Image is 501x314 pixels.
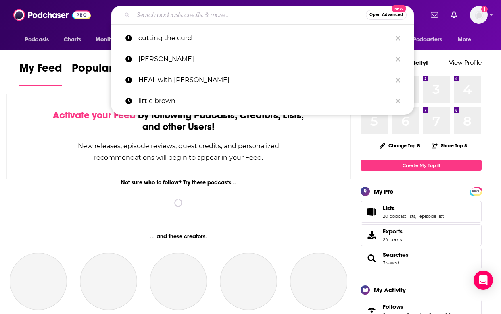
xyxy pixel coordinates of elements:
[111,70,414,91] a: HEAL with [PERSON_NAME]
[383,205,395,212] span: Lists
[470,6,488,24] button: Show profile menu
[481,6,488,12] svg: Add a profile image
[72,61,140,80] span: Popular Feed
[19,32,59,48] button: open menu
[392,5,406,12] span: New
[470,6,488,24] span: Logged in as RP_publicity
[449,59,482,66] a: View Profile
[383,228,403,235] span: Exports
[452,32,482,48] button: open menu
[415,213,416,219] span: ,
[133,8,366,21] input: Search podcasts, credits, & more...
[47,109,310,133] div: by following Podcasts, Creators, Lists, and other Users!
[458,34,472,45] span: More
[383,251,409,258] a: Searches
[58,32,86,48] a: Charts
[220,253,277,310] a: Greg Gaston
[111,49,414,70] a: [PERSON_NAME]
[428,8,441,22] a: Show notifications dropdown
[361,224,482,246] a: Exports
[111,28,414,49] a: cutting the curd
[53,109,136,121] span: Activate your Feed
[363,253,380,264] a: Searches
[431,138,468,153] button: Share Top 8
[25,34,49,45] span: Podcasts
[383,303,457,310] a: Follows
[290,253,347,310] a: Eli Savoie
[363,206,380,217] a: Lists
[138,91,392,112] p: little brown
[448,8,460,22] a: Show notifications dropdown
[10,253,67,310] a: Jennifer Kushinka
[470,6,488,24] img: User Profile
[361,248,482,269] span: Searches
[361,160,482,171] a: Create My Top 8
[383,260,399,266] a: 3 saved
[80,253,137,310] a: Mike Gavin
[72,61,140,86] a: Popular Feed
[383,237,403,242] span: 24 items
[375,140,425,151] button: Change Top 8
[150,253,207,310] a: Gordon Deal
[474,271,493,290] div: Open Intercom Messenger
[374,188,394,195] div: My Pro
[19,61,62,86] a: My Feed
[416,213,444,219] a: 1 episode list
[47,140,310,163] div: New releases, episode reviews, guest credits, and personalized recommendations will begin to appe...
[403,34,442,45] span: For Podcasters
[64,34,81,45] span: Charts
[6,233,351,240] div: ... and these creators.
[111,91,414,112] a: little brown
[374,286,406,294] div: My Activity
[383,213,415,219] a: 20 podcast lists
[19,61,62,80] span: My Feed
[13,7,91,23] img: Podchaser - Follow, Share and Rate Podcasts
[361,201,482,223] span: Lists
[6,179,351,186] div: Not sure who to follow? Try these podcasts...
[138,70,392,91] p: HEAL with kelly
[96,34,124,45] span: Monitoring
[471,188,480,194] a: PRO
[471,188,480,194] span: PRO
[383,205,444,212] a: Lists
[383,303,403,310] span: Follows
[398,32,454,48] button: open menu
[138,28,392,49] p: cutting the curd
[90,32,135,48] button: open menu
[111,6,414,24] div: Search podcasts, credits, & more...
[363,229,380,241] span: Exports
[138,49,392,70] p: pat boyle
[366,10,407,20] button: Open AdvancedNew
[369,13,403,17] span: Open Advanced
